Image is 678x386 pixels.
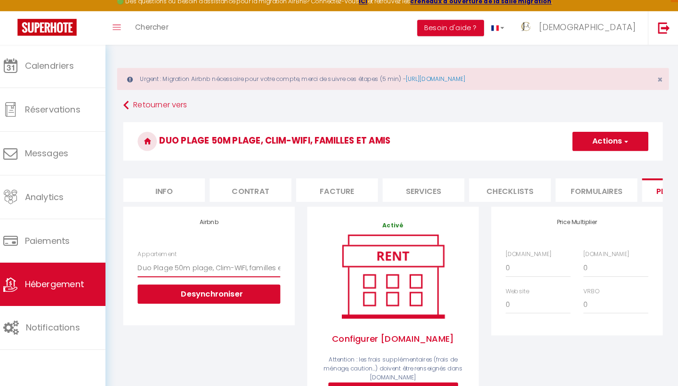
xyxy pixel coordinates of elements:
button: Close [655,81,661,90]
img: Super Booking [28,26,86,42]
li: Contrat [217,182,297,205]
span: Hébergement [35,280,93,292]
label: [DOMAIN_NAME] [507,252,551,261]
button: Ouvrir le widget de chat LiveChat [8,4,36,32]
li: Info [132,182,212,205]
label: [DOMAIN_NAME] [583,252,628,261]
span: × [655,80,661,91]
span: Chercher [144,29,176,39]
img: ... [519,27,533,41]
div: Urgent : Migration Airbnb nécessaire pour votre compte, merci de suivre ces étapes (5 min) - [126,74,667,96]
span: Notifications [36,322,89,334]
span: Calendriers [35,66,84,78]
span: Configurer [DOMAIN_NAME] [326,323,466,355]
a: [URL][DOMAIN_NAME] [409,80,467,88]
img: rent.png [336,233,456,323]
a: ... [DEMOGRAPHIC_DATA] [512,18,646,51]
li: Formulaires [556,182,636,205]
li: Facture [301,182,381,205]
span: Réservations [35,109,90,121]
label: Appartement [146,252,184,261]
p: Activé [326,224,466,233]
li: Checklists [471,182,551,205]
a: Chercher [137,18,183,51]
button: Besoin d'aide ? [420,27,485,43]
span: Analytics [35,194,73,206]
button: Actions [572,137,646,155]
button: Desynchroniser [146,286,286,305]
label: Website [507,289,529,298]
a: Retourner vers [132,102,661,119]
h3: Duo Plage 50m plage, Clim-WIFI, familles et amis [132,127,661,165]
span: Attention : les frais supplémentaires (frais de ménage, caution...) doivent être renseignés dans ... [328,355,464,381]
span: Paiements [35,237,80,249]
h4: Airbnb [146,222,286,228]
span: [DEMOGRAPHIC_DATA] [540,28,634,40]
a: ICI [363,5,371,13]
li: Services [386,182,466,205]
h4: Price Multiplier [507,222,646,228]
img: logout [656,29,668,40]
label: VRBO [583,289,598,298]
a: créneaux d'ouverture de la salle migration [413,5,552,13]
span: Messages [35,152,78,163]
